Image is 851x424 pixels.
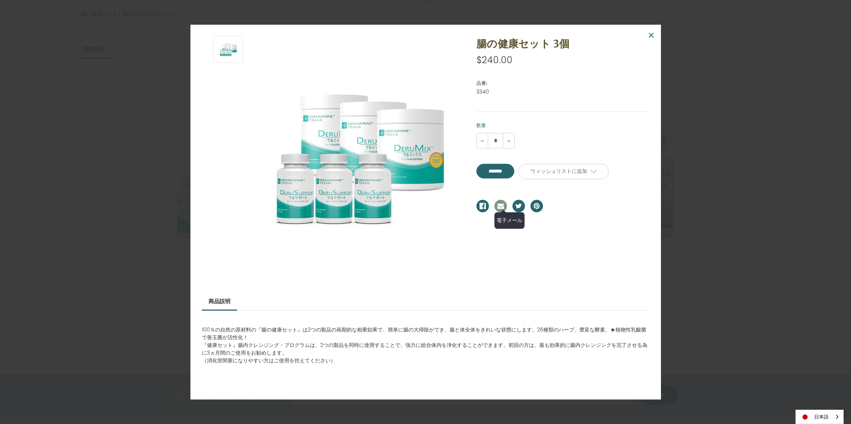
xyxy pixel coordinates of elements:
[268,80,452,234] img: 腸の健康セット 3個
[476,88,649,96] dd: 3340
[476,36,649,51] h1: 腸の健康セット 3個
[219,37,237,62] img: 腸の健康セット 3個
[795,410,844,424] aside: Language selected: 日本語
[202,319,649,365] p: 100％の自然の原材料の『腸の健康セット』は2つの製品の画期的な相乗効果で、簡単に腸の大掃除ができ、腸と体全体をきれいな状態にします。26種類のハーブ、豊富な酵素、★植物性乳酸菌で善玉菌が活性化...
[530,168,587,175] span: ウィッシュリストに追加
[476,122,649,129] label: 数量
[476,54,512,66] span: $240.00
[476,80,647,87] dt: 品番:
[648,27,655,44] span: ×
[518,164,609,180] a: ウィッシュリストに追加
[796,410,843,424] a: 日本語
[795,410,844,424] div: Language
[202,293,237,309] a: 商品説明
